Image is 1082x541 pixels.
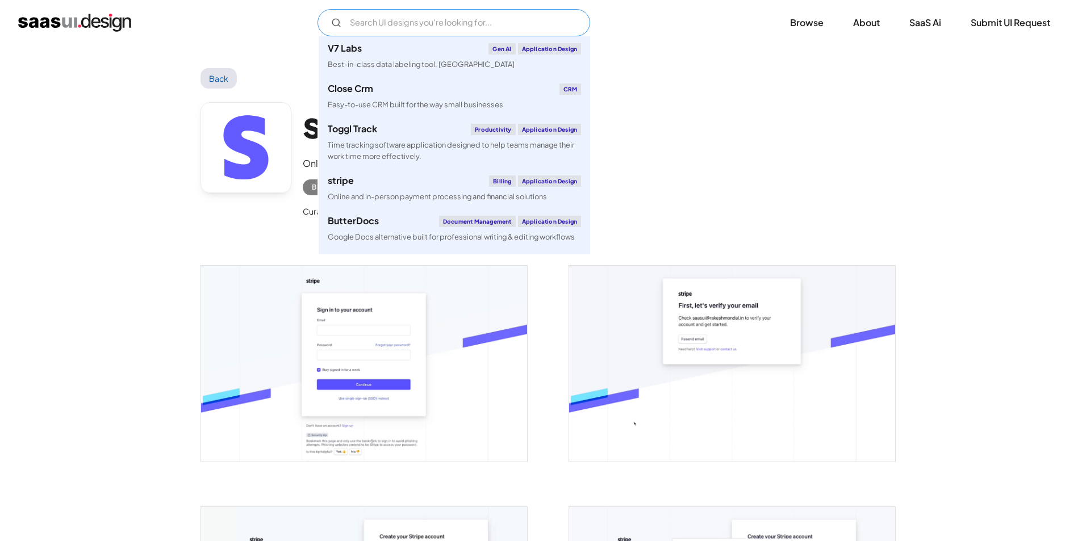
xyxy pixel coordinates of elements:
[957,10,1064,35] a: Submit UI Request
[312,181,341,194] div: Billing
[328,140,581,161] div: Time tracking software application designed to help teams manage their work time more effectively.
[896,10,955,35] a: SaaS Ai
[319,117,590,168] a: Toggl TrackProductivityApplication DesignTime tracking software application designed to help team...
[319,169,590,209] a: stripeBillingApplication DesignOnline and in-person payment processing and financial solutions
[839,10,893,35] a: About
[776,10,837,35] a: Browse
[303,102,580,146] h1: stripe
[518,216,582,227] div: Application Design
[303,157,580,170] div: Online and in-person payment processing and financial solutions
[319,77,590,117] a: Close CrmCRMEasy-to-use CRM built for the way small businesses
[471,124,515,135] div: Productivity
[18,14,131,32] a: home
[489,175,515,187] div: Billing
[518,124,582,135] div: Application Design
[303,204,347,218] div: Curated by:
[569,266,895,461] a: open lightbox
[328,124,377,133] div: Toggl Track
[569,266,895,461] img: 6629df56bdc74e5f13034ab4_Email%20Verifications.jpg
[328,84,373,93] div: Close Crm
[518,43,582,54] div: Application Design
[318,9,590,36] form: Email Form
[559,83,582,95] div: CRM
[328,44,362,53] div: V7 Labs
[328,176,354,185] div: stripe
[328,99,503,110] div: Easy-to-use CRM built for the way small businesses
[318,9,590,36] input: Search UI designs you're looking for...
[201,266,527,461] a: open lightbox
[200,68,237,89] a: Back
[319,209,590,249] a: ButterDocsDocument ManagementApplication DesignGoogle Docs alternative built for professional wri...
[518,175,582,187] div: Application Design
[328,59,515,70] div: Best-in-class data labeling tool. [GEOGRAPHIC_DATA]
[488,43,515,54] div: Gen AI
[201,266,527,461] img: 6629df5686f2cb267eb03ba8_Sign%20In.jpg
[439,216,516,227] div: Document Management
[328,232,575,242] div: Google Docs alternative built for professional writing & editing workflows
[328,216,379,225] div: ButterDocs
[319,249,590,300] a: klaviyoEmail MarketingApplication DesignCreate personalised customer experiences across email, SM...
[328,191,547,202] div: Online and in-person payment processing and financial solutions
[319,36,590,77] a: V7 LabsGen AIApplication DesignBest-in-class data labeling tool. [GEOGRAPHIC_DATA]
